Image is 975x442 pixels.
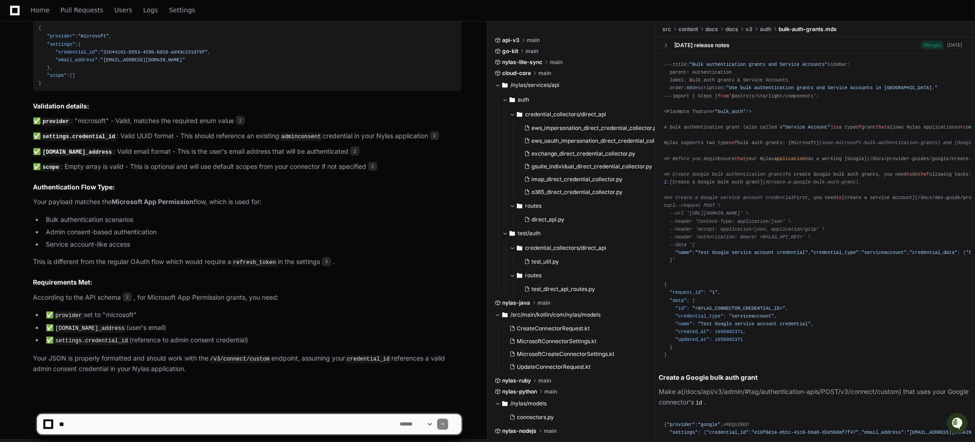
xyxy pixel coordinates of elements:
[687,298,689,303] span: :
[709,337,712,342] span: :
[664,93,672,99] span: ---
[520,173,665,186] button: imap_direct_credential_collector.py
[75,33,78,39] span: :
[47,73,66,78] span: "scope"
[527,37,540,44] span: main
[670,219,791,224] span: --header 'Content-Type: application/json' \
[906,172,912,177] span: to
[718,290,720,295] span: ,
[675,313,723,319] span: "credential_type"
[517,363,590,371] span: UpdateConnectorRequest.kt
[538,70,551,77] span: main
[33,131,461,142] p: ✅ : Valid UUID format - This should reference an existing credential in your Nylas application
[502,80,508,91] svg: Directory
[729,313,774,319] span: "serviceaccount"
[517,350,614,358] span: MicrosoftCreateConnectorSettings.kt
[687,306,689,311] span: :
[101,49,208,55] span: "31b44161-b553-429b-bd16-ad43c231d79f"
[109,33,112,39] span: ,
[41,163,61,172] code: scope
[531,216,564,223] span: direct_api.py
[33,183,461,192] h2: Authentication Flow Type:
[782,124,830,130] span: "Service Account"
[279,133,322,141] code: adminconsent
[664,172,785,177] span: ## Create Google bulk authentication grants
[143,7,158,13] span: Logs
[833,124,839,130] span: is
[520,283,650,296] button: test_direct_api_routes.py
[709,329,712,334] span: :
[502,226,655,241] button: test/auth
[502,388,537,395] span: nylas-python
[550,59,563,66] span: main
[43,335,461,346] li: ✅ (reference to admin consent credential)
[921,41,943,49] span: Merged
[674,42,730,49] div: [DATE] release notes
[38,26,41,31] span: {
[664,62,672,67] span: ---
[692,298,695,303] span: {
[509,268,655,283] button: routes
[43,310,461,321] li: ✅ set to "microsoft"
[31,68,150,77] div: Start new chat
[531,189,623,196] span: o365_direct_credential_collector.py
[662,26,671,33] span: src
[101,57,185,63] span: "[EMAIL_ADDRESS][DOMAIN_NAME]"
[78,42,81,47] span: {
[732,140,737,146] span: of
[675,329,709,334] span: "created_at"
[664,282,667,287] span: {
[231,259,278,267] code: refresh_token
[718,93,729,99] span: from
[33,197,461,207] p: Your payload matches the flow, which is used for:
[664,61,966,264] div: title: sidebar: parent: Authentication label: Bulk auth grants & Service Accounts order: descript...
[55,49,97,55] span: "credential_id"
[495,307,648,322] button: /src/main/kotlin/com/nylas/models
[350,146,359,156] span: 2
[169,7,195,13] span: Settings
[123,292,132,302] span: 2
[811,250,859,255] span: "credential_type"
[675,203,720,208] span: --request POST \
[743,329,746,334] span: ,
[67,73,70,78] span: :
[33,257,461,268] p: This is different from the regular OAuth flow which would require a in the settings .
[502,59,542,66] span: nylas-lite-sync
[43,239,461,250] li: Service account-like access
[517,243,522,253] svg: Directory
[670,298,687,303] span: "data"
[811,321,813,327] span: ,
[9,9,27,27] img: PlayerZero
[208,355,271,363] code: /v3/connect/custom
[517,270,522,281] svg: Directory
[502,309,508,320] svg: Directory
[75,42,78,47] span: :
[659,387,971,408] p: Make a (/docs/api/v3/admin/#tag/authentication-apis/POST/v3/connect/custom) that uses your Google...
[31,77,116,85] div: We're available if you need us!
[910,250,958,255] span: "credential_data"
[715,337,743,342] span: 1656082371
[345,355,392,363] code: credential_id
[670,242,695,248] span: --data '{
[670,234,811,240] span: --header 'Authorization: Bearer <NYLAS_API_KEY>' \
[779,26,837,33] span: bulk-auth-grants.mdx
[33,116,461,127] p: ✅ : "microsoft" - Valid, matches the required enum value
[531,258,559,265] span: test_util.py
[495,396,648,411] button: /nylas/models
[531,124,660,132] span: ews_impersonation_direct_credential_collector.py
[664,179,670,185] span: 2.
[531,286,595,293] span: test_direct_api_routes.py
[861,250,907,255] span: "serviceaccount"
[47,65,49,70] span: }
[41,148,114,156] code: [DOMAIN_NAME]_address
[54,337,130,345] code: settings.credential_id
[525,48,538,55] span: main
[520,147,665,160] button: exchange_direct_credential_collector.py
[670,210,749,216] span: --url '[URL][DOMAIN_NAME]' \
[502,48,518,55] span: go-kit
[705,26,718,33] span: docs
[91,96,111,103] span: Pylon
[430,131,439,140] span: 2
[518,230,541,237] span: test/auth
